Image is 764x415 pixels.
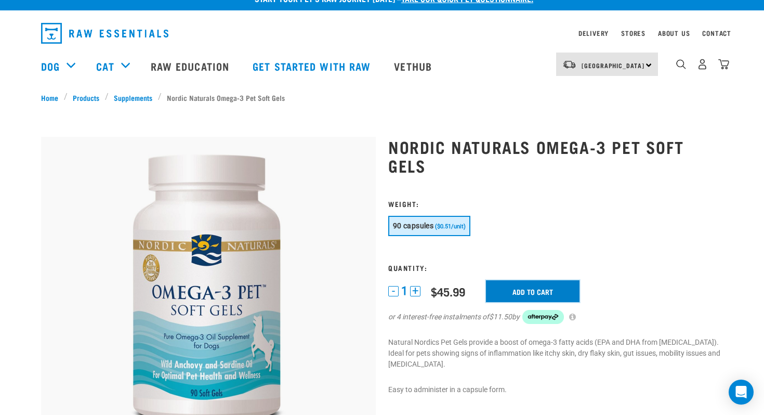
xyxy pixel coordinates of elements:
img: Afterpay [522,310,564,325]
a: Home [41,92,64,103]
h3: Quantity: [388,264,723,271]
span: 90 capsules [393,222,433,230]
button: + [410,286,420,296]
div: or 4 interest-free instalments of by [388,310,723,325]
img: home-icon-1@2x.png [676,59,686,69]
h3: Weight: [388,200,723,207]
div: Open Intercom Messenger [729,380,754,405]
a: Supplements [109,92,158,103]
h1: Nordic Naturals Omega-3 Pet Soft Gels [388,137,723,175]
img: van-moving.png [562,60,576,69]
nav: dropdown navigation [33,19,731,48]
a: Contact [702,31,731,35]
span: ($0.51/unit) [435,223,466,230]
a: Products [68,92,105,103]
a: Cat [96,58,114,74]
p: Natural Nordics Pet Gels provide a boost of omega-3 fatty acids (EPA and DHA from [MEDICAL_DATA])... [388,337,723,370]
button: 90 capsules ($0.51/unit) [388,216,470,236]
p: Easy to administer in a capsule form. [388,384,723,395]
div: $45.99 [431,285,465,298]
img: home-icon@2x.png [718,59,729,70]
a: Vethub [384,45,445,87]
img: user.png [697,59,708,70]
a: Dog [41,58,60,74]
span: $11.50 [489,312,512,322]
nav: breadcrumbs [41,92,723,103]
a: Get started with Raw [242,45,384,87]
a: Stores [621,31,646,35]
a: About Us [658,31,690,35]
input: Add to cart [486,280,579,302]
span: [GEOGRAPHIC_DATA] [582,63,644,67]
a: Delivery [578,31,609,35]
a: Raw Education [140,45,242,87]
button: - [388,286,399,296]
img: Raw Essentials Logo [41,23,168,44]
span: 1 [401,286,407,296]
